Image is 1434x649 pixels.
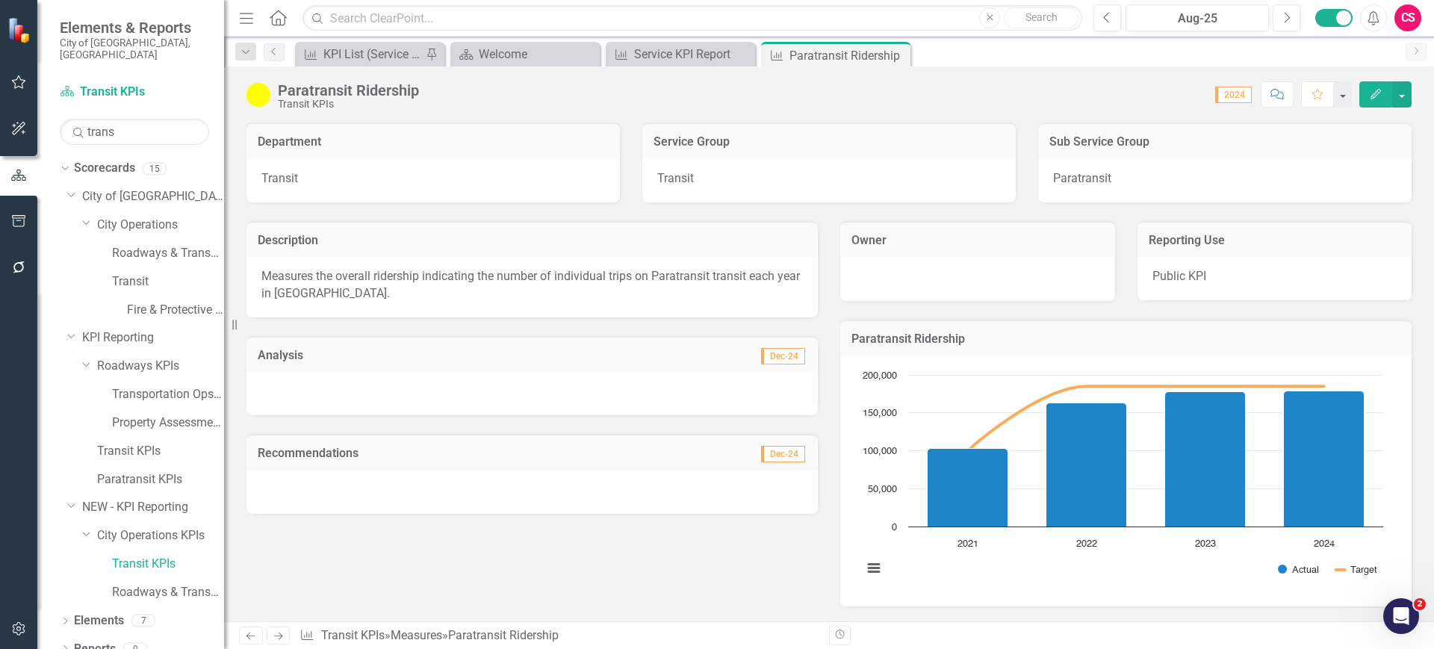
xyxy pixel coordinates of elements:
[448,628,559,642] div: Paratransit Ridership
[1076,539,1097,549] text: 2022
[1131,10,1264,28] div: Aug-25
[855,367,1397,591] div: Chart. Highcharts interactive chart.
[391,628,442,642] a: Measures
[863,558,884,579] button: View chart menu, Chart
[928,448,1008,527] path: 2021, 103,382. Actual.
[82,499,224,516] a: NEW - KPI Reporting
[851,332,1400,346] h3: Paratransit Ridership
[112,584,224,601] a: Roadways & Transportation KPIs
[479,45,596,63] div: Welcome
[1195,539,1216,549] text: 2023
[97,358,224,375] a: Roadways KPIs
[789,46,907,65] div: Paratransit Ridership
[112,273,224,291] a: Transit
[60,84,209,101] a: Transit KPIs
[258,135,609,149] h3: Department
[863,371,897,381] text: 200,000
[1336,564,1377,575] button: Show Target
[1215,87,1252,103] span: 2024
[112,386,224,403] a: Transportation Ops KPIs
[1126,4,1269,31] button: Aug-25
[1152,269,1206,283] span: Public KPI
[1314,539,1335,549] text: 2024
[299,627,818,645] div: » »
[1284,391,1365,527] path: 2024, 178,355. Actual.
[112,414,224,432] a: Property Assessment Services
[97,471,224,488] a: Paratransit KPIs
[868,485,897,494] text: 50,000
[855,367,1391,591] svg: Interactive chart
[82,188,224,205] a: City of [GEOGRAPHIC_DATA]
[323,45,422,63] div: KPI List (Service Level KPIs)
[261,268,803,302] p: Measures the overall ridership indicating the number of individual trips on Paratransit transit e...
[321,628,385,642] a: Transit KPIs
[761,348,805,364] span: Dec-24
[261,171,298,185] span: Transit
[278,82,419,99] div: Paratransit Ridership
[246,83,270,107] img: Vulnerable
[112,245,224,262] a: Roadways & Transportation
[892,523,897,532] text: 0
[1053,171,1111,185] span: Paratransit
[863,409,897,418] text: 150,000
[60,19,209,37] span: Elements & Reports
[634,45,751,63] div: Service KPI Report
[97,217,224,234] a: City Operations
[761,446,805,462] span: Dec-24
[928,391,1365,527] g: Actual, series 1 of 2. Bar series with 4 bars.
[1383,598,1419,634] iframe: Intercom live chat
[82,329,224,347] a: KPI Reporting
[654,135,1005,149] h3: Service Group
[1165,391,1246,527] path: 2023, 178,209. Actual.
[1414,598,1426,610] span: 2
[657,171,694,185] span: Transit
[112,556,224,573] a: Transit KPIs
[60,37,209,61] small: City of [GEOGRAPHIC_DATA], [GEOGRAPHIC_DATA]
[7,16,34,43] img: ClearPoint Strategy
[454,45,596,63] a: Welcome
[143,162,167,175] div: 15
[302,5,1082,31] input: Search ClearPoint...
[97,443,224,460] a: Transit KPIs
[957,539,978,549] text: 2021
[74,160,135,177] a: Scorecards
[851,234,1104,247] h3: Owner
[258,447,636,460] h3: Recommendations
[1278,564,1319,575] button: Show Actual
[97,527,224,544] a: City Operations KPIs
[60,119,209,145] input: Search Below...
[1025,11,1058,23] span: Search
[1149,234,1401,247] h3: Reporting Use
[74,612,124,630] a: Elements
[258,349,533,362] h3: Analysis
[278,99,419,110] div: Transit KPIs
[863,447,897,456] text: 100,000
[258,234,807,247] h3: Description
[1004,7,1078,28] button: Search
[1046,403,1127,527] path: 2022, 162,832. Actual.
[1049,135,1400,149] h3: Sub Service Group
[127,302,224,319] a: Fire & Protective Services
[299,45,422,63] a: KPI List (Service Level KPIs)
[609,45,751,63] a: Service KPI Report
[131,615,155,627] div: 7
[1394,4,1421,31] button: CS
